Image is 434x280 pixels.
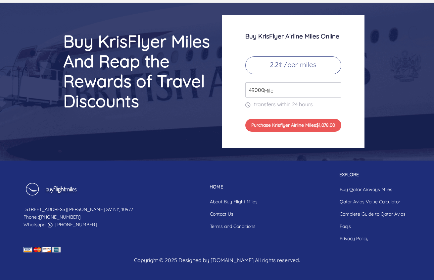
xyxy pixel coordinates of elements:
[245,100,341,108] p: transfers within 24 hours
[334,196,411,208] a: Qatar Avios Value Calculator
[55,222,97,228] a: [PHONE_NUMBER]
[245,32,341,40] h3: Buy KrisFlyer Airline Miles Online
[334,183,411,196] a: Buy Qatar Airways Miles
[205,220,263,233] a: Terms and Conditions
[24,182,78,200] img: Buy Flight Miles Footer Logo
[334,220,411,233] a: Faq's
[24,206,133,229] p: [STREET_ADDRESS][PERSON_NAME] SV NY, 10977 Phone : Whatsapp :
[205,208,263,220] a: Contact Us
[334,171,411,178] p: EXPLORE
[316,122,335,128] span: $1,078.00
[24,247,61,252] img: credit card icon
[205,183,263,190] p: HOME
[245,119,341,131] button: Purchase Krisflyer Airline Miles$1,078.00
[24,31,212,111] h2: Buy KrisFlyer Miles And Reap the Rewards of Travel Discounts
[48,223,53,228] img: whatsapp icon
[261,87,273,95] span: Mile
[334,208,411,220] a: Complete Guide to Qatar Avios
[334,233,411,245] a: Privacy Policy
[245,56,341,74] p: 2.2¢ /per miles
[39,214,81,220] a: [PHONE_NUMBER]
[205,196,263,208] a: About Buy Flight Miles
